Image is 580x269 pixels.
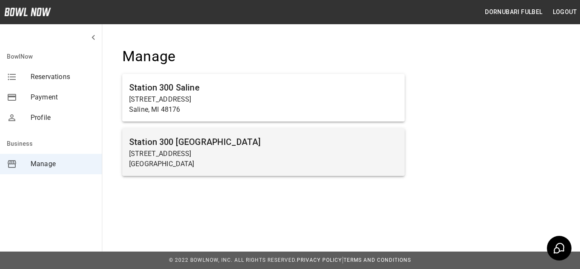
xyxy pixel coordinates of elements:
[31,113,95,123] span: Profile
[343,257,411,263] a: Terms and Conditions
[129,149,398,159] p: [STREET_ADDRESS]
[31,72,95,82] span: Reservations
[129,94,398,105] p: [STREET_ADDRESS]
[31,159,95,169] span: Manage
[4,8,51,16] img: logo
[122,48,405,65] h4: Manage
[129,105,398,115] p: Saline, MI 48176
[549,4,580,20] button: Logout
[297,257,342,263] a: Privacy Policy
[129,159,398,169] p: [GEOGRAPHIC_DATA]
[481,4,546,20] button: Dornubari Fulbel
[129,135,398,149] h6: Station 300 [GEOGRAPHIC_DATA]
[129,81,398,94] h6: Station 300 Saline
[169,257,297,263] span: © 2022 BowlNow, Inc. All Rights Reserved.
[31,92,95,102] span: Payment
